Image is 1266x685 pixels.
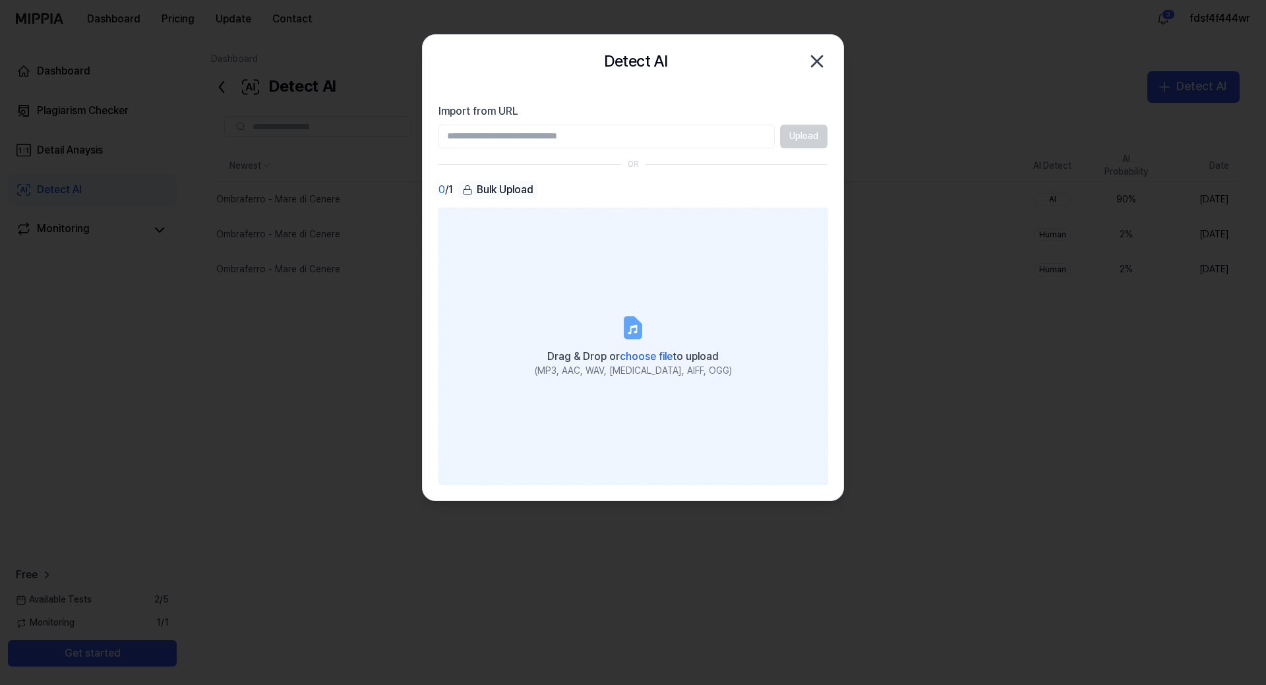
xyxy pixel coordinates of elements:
[620,350,673,363] span: choose file
[438,181,453,200] div: / 1
[628,159,639,170] div: OR
[438,182,445,198] span: 0
[438,104,828,119] label: Import from URL
[547,350,719,363] span: Drag & Drop or to upload
[458,181,537,200] button: Bulk Upload
[458,181,537,199] div: Bulk Upload
[535,365,732,378] div: (MP3, AAC, WAV, [MEDICAL_DATA], AIFF, OGG)
[604,49,668,74] h2: Detect AI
